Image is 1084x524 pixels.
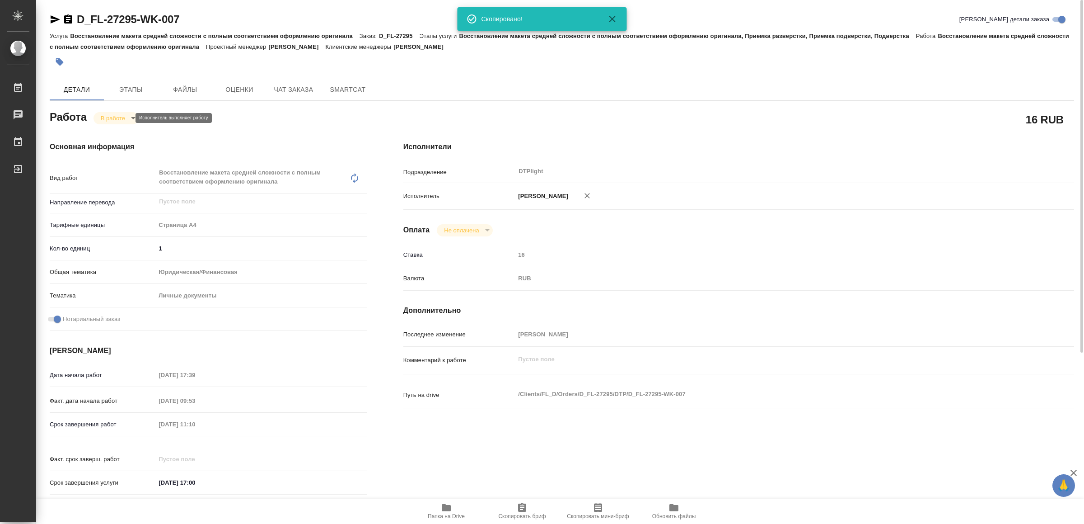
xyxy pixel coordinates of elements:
[1056,476,1071,495] span: 🙏
[206,43,268,50] p: Проектный менеджер
[155,288,367,303] div: Личные документы
[428,513,465,519] span: Папка на Drive
[652,513,696,519] span: Обновить файлы
[403,391,515,400] p: Путь на drive
[50,478,155,487] p: Срок завершения услуги
[515,328,1018,341] input: Пустое поле
[403,168,515,177] p: Подразделение
[636,499,712,524] button: Обновить файлы
[268,43,325,50] p: [PERSON_NAME]
[403,142,1074,152] h4: Исполнители
[50,108,87,124] h2: Работа
[109,84,153,95] span: Этапы
[560,499,636,524] button: Скопировать мини-бриф
[577,186,597,206] button: Удалить исполнителя
[602,14,623,24] button: Закрыть
[403,356,515,365] p: Комментарий к работе
[916,33,938,39] p: Работа
[50,33,70,39] p: Услуга
[70,33,359,39] p: Восстановление макета средней сложности с полным соответствием оформлению оригинала
[515,192,568,201] p: [PERSON_NAME]
[403,330,515,339] p: Последнее изменение
[420,33,459,39] p: Этапы услуги
[515,248,1018,261] input: Пустое поле
[959,15,1049,24] span: [PERSON_NAME] детали заказа
[403,225,430,236] h4: Оплата
[50,371,155,380] p: Дата начала работ
[498,513,546,519] span: Скопировать бриф
[155,242,367,255] input: ✎ Введи что-нибудь
[50,142,367,152] h4: Основная информация
[55,84,98,95] span: Детали
[50,244,155,253] p: Кол-во единиц
[325,43,393,50] p: Клиентские менеджеры
[272,84,315,95] span: Чат заказа
[155,453,234,466] input: Пустое поле
[93,112,139,124] div: В работе
[481,14,594,24] div: Скопировано!
[63,14,74,25] button: Скопировать ссылку
[50,397,155,406] p: Факт. дата начала работ
[515,271,1018,286] div: RUB
[164,84,207,95] span: Файлы
[567,513,629,519] span: Скопировать мини-бриф
[63,315,120,324] span: Нотариальный заказ
[50,268,155,277] p: Общая тематика
[155,368,234,382] input: Пустое поле
[98,114,128,122] button: В работе
[50,345,367,356] h4: [PERSON_NAME]
[218,84,261,95] span: Оценки
[50,221,155,230] p: Тарифные единицы
[50,420,155,429] p: Срок завершения работ
[360,33,379,39] p: Заказ:
[1052,474,1075,497] button: 🙏
[326,84,369,95] span: SmartCat
[403,305,1074,316] h4: Дополнительно
[459,33,916,39] p: Восстановление макета средней сложности с полным соответствием оформлению оригинала, Приемка разв...
[50,455,155,464] p: Факт. срок заверш. работ
[155,394,234,407] input: Пустое поле
[50,52,70,72] button: Добавить тэг
[155,264,367,280] div: Юридическая/Финансовая
[155,476,234,489] input: ✎ Введи что-нибудь
[441,227,481,234] button: Не оплачена
[50,291,155,300] p: Тематика
[155,217,367,233] div: Страница А4
[484,499,560,524] button: Скопировать бриф
[50,198,155,207] p: Направление перевода
[1026,112,1064,127] h2: 16 RUB
[77,13,179,25] a: D_FL-27295-WK-007
[403,250,515,260] p: Ставка
[403,274,515,283] p: Валюта
[50,14,61,25] button: Скопировать ссылку для ЯМессенджера
[379,33,419,39] p: D_FL-27295
[50,174,155,183] p: Вид работ
[393,43,450,50] p: [PERSON_NAME]
[155,418,234,431] input: Пустое поле
[403,192,515,201] p: Исполнитель
[437,224,492,236] div: В работе
[515,387,1018,402] textarea: /Clients/FL_D/Orders/D_FL-27295/DTP/D_FL-27295-WK-007
[158,196,346,207] input: Пустое поле
[408,499,484,524] button: Папка на Drive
